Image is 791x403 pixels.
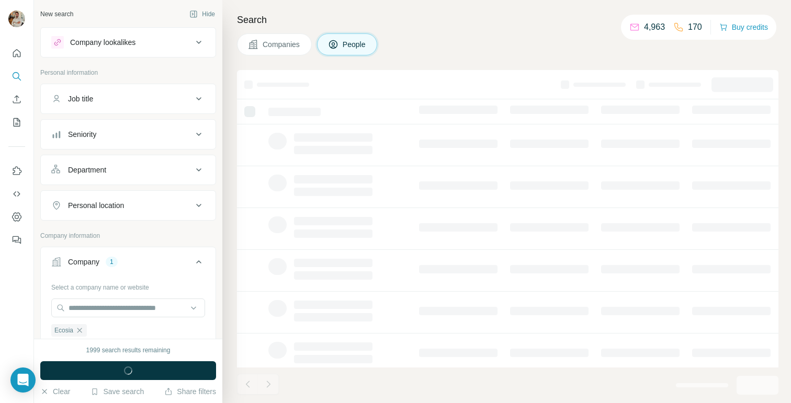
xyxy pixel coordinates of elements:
[91,386,144,397] button: Save search
[8,231,25,249] button: Feedback
[68,165,106,175] div: Department
[644,21,665,33] p: 4,963
[41,249,216,279] button: Company1
[40,386,70,397] button: Clear
[68,129,96,140] div: Seniority
[54,326,73,335] span: Ecosia
[8,44,25,63] button: Quick start
[41,193,216,218] button: Personal location
[106,257,118,267] div: 1
[40,9,73,19] div: New search
[8,208,25,226] button: Dashboard
[263,39,301,50] span: Companies
[8,162,25,180] button: Use Surfe on LinkedIn
[8,67,25,86] button: Search
[8,90,25,109] button: Enrich CSV
[68,257,99,267] div: Company
[86,346,171,355] div: 1999 search results remaining
[164,386,216,397] button: Share filters
[40,231,216,240] p: Company information
[40,68,216,77] p: Personal information
[41,86,216,111] button: Job title
[182,6,222,22] button: Hide
[10,367,36,393] div: Open Intercom Messenger
[41,157,216,182] button: Department
[8,185,25,203] button: Use Surfe API
[51,279,205,292] div: Select a company name or website
[41,30,216,55] button: Company lookalikes
[70,37,135,48] div: Company lookalikes
[688,21,702,33] p: 170
[68,200,124,211] div: Personal location
[41,122,216,147] button: Seniority
[8,113,25,132] button: My lists
[343,39,367,50] span: People
[237,13,778,27] h4: Search
[68,94,93,104] div: Job title
[8,10,25,27] img: Avatar
[719,20,768,34] button: Buy credits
